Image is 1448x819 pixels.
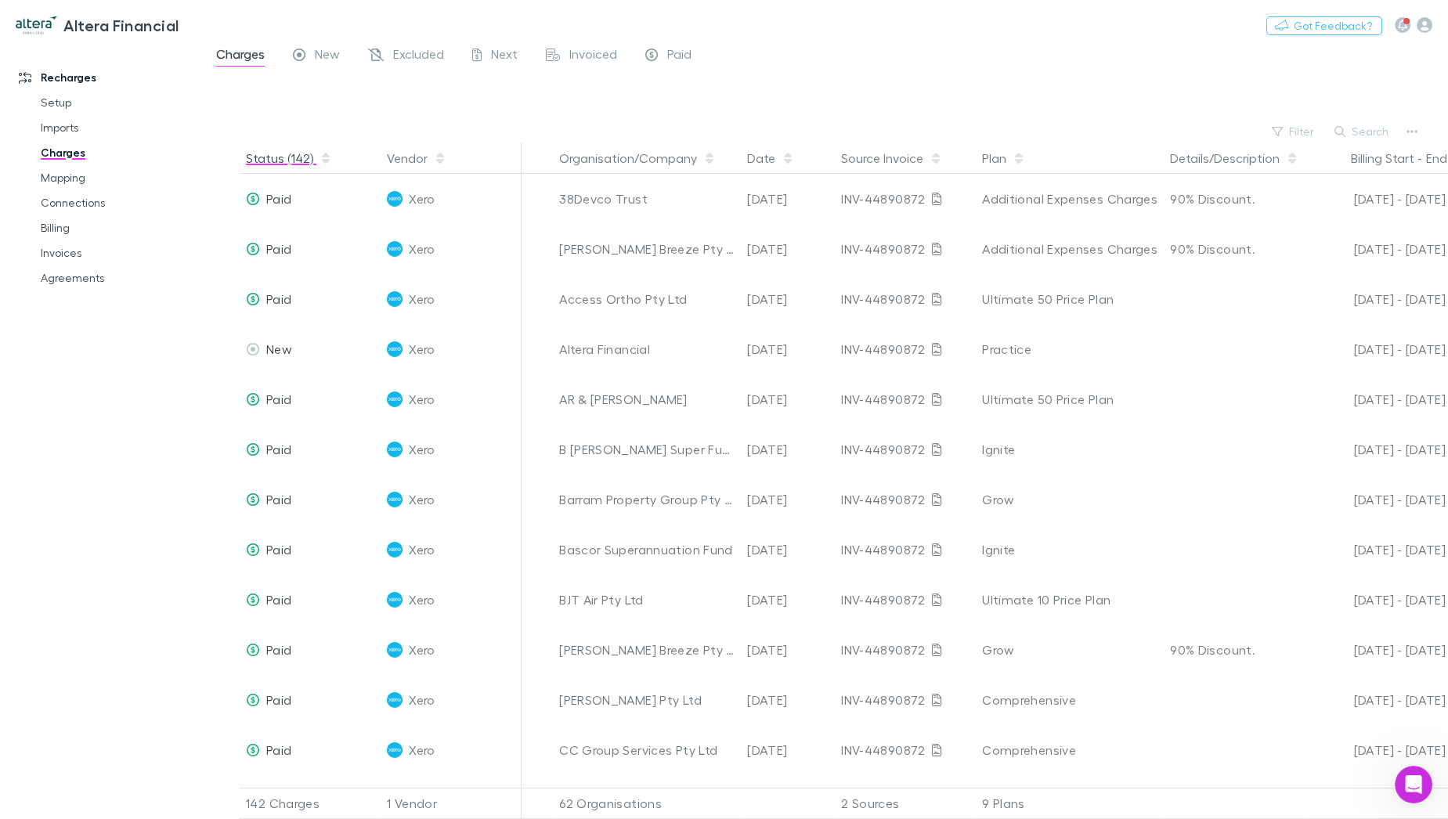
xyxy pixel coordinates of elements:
[841,725,970,775] div: INV-44890872
[982,575,1157,625] div: Ultimate 10 Price Plan
[982,274,1157,324] div: Ultimate 50 Price Plan
[982,725,1157,775] div: Comprehensive
[741,525,835,575] div: [DATE]
[1311,474,1446,525] div: [DATE] - [DATE]
[25,215,212,240] a: Billing
[835,788,976,819] div: 2 Sources
[6,6,189,44] a: Altera Financial
[409,474,435,525] span: Xero
[25,229,288,337] div: Note that you don't receive a failure notification when bulk imports don't work properly, so it's...
[266,692,291,707] span: Paid
[387,742,403,758] img: Xero's Logo
[387,241,403,257] img: Xero's Logo
[1311,174,1446,224] div: [DATE] - [DATE]
[409,224,435,274] span: Xero
[841,324,970,374] div: INV-44890872
[841,525,970,575] div: INV-44890872
[409,625,435,675] span: Xero
[387,341,403,357] img: Xero's Logo
[1311,575,1446,625] div: [DATE] - [DATE]
[387,391,403,407] img: Xero's Logo
[1311,324,1446,374] div: [DATE] - [DATE]
[24,513,37,525] button: Emoji picker
[409,525,435,575] span: Xero
[982,525,1157,575] div: Ignite
[982,174,1157,224] div: Additional Expenses Charges
[409,675,435,725] span: Xero
[982,224,1157,274] div: Additional Expenses Charges
[1311,274,1446,324] div: [DATE] - [DATE]
[982,625,1157,675] div: Grow
[1426,143,1447,174] button: End
[741,575,835,625] div: [DATE]
[1311,224,1446,274] div: [DATE] - [DATE]
[976,788,1164,819] div: 9 Plans
[315,46,340,67] span: New
[211,338,233,360] button: Exclude charge
[1266,16,1382,35] button: Got Feedback?
[747,143,794,174] button: Date
[266,442,291,456] span: Paid
[667,46,692,67] span: Paid
[559,143,716,174] button: Organisation/Company
[76,15,154,27] h1: Rechargly AI
[25,165,212,190] a: Mapping
[741,424,835,474] div: [DATE]
[25,357,211,373] div: Is that what you were looking for?
[1311,374,1446,424] div: [DATE] - [DATE]
[741,474,835,525] div: [DATE]
[982,374,1157,424] div: Ultimate 50 Price Plan
[266,592,291,607] span: Paid
[841,675,970,725] div: INV-44890872
[1264,122,1323,141] button: Filter
[3,65,212,90] a: Recharges
[1170,625,1298,675] div: 90% Discount.
[841,143,942,174] button: Source Invoice
[387,692,403,708] img: Xero's Logo
[841,474,970,525] div: INV-44890872
[559,725,735,775] div: CC Group Services Pty Ltd
[559,625,735,675] div: [PERSON_NAME] Breeze Pty Ltd
[559,575,735,625] div: BJT Air Pty Ltd
[266,391,291,406] span: Paid
[741,174,835,224] div: [DATE]
[266,241,291,256] span: Paid
[393,46,444,67] span: Excluded
[559,474,735,525] div: Barram Property Group Pty Ltd
[266,642,291,657] span: Paid
[1170,224,1298,274] div: 90% Discount.
[409,274,435,324] span: Xero
[381,788,522,819] div: 1 Vendor
[266,742,291,757] span: Paid
[37,178,288,222] li: Navigate to the Charges table, click Excluded Charges, and search for your client or vendor name
[1395,766,1432,803] iframe: Intercom live chat
[37,179,200,191] b: Review Excluded Charges:
[387,592,403,608] img: Xero's Logo
[266,542,291,557] span: Paid
[559,374,735,424] div: AR & [PERSON_NAME]
[387,542,403,557] img: Xero's Logo
[841,174,970,224] div: INV-44890872
[387,492,403,507] img: Xero's Logo
[741,324,835,374] div: [DATE]
[559,174,735,224] div: 38Devco Trust
[1311,675,1446,725] div: [DATE] - [DATE]
[553,788,741,819] div: 62 Organisations
[387,642,403,658] img: Xero's Logo
[25,140,212,165] a: Charges
[266,191,291,206] span: Paid
[387,191,403,207] img: Xero's Logo
[1311,625,1446,675] div: [DATE] - [DATE]
[982,324,1157,374] div: Practice
[741,224,835,274] div: [DATE]
[37,130,288,174] li: Go to the Mapping section and ensure your organisation name is mapped to a customer
[240,788,381,819] div: 142 Charges
[25,190,212,215] a: Connections
[13,348,301,384] div: Rechargly AI says…
[269,507,294,532] button: Send a message…
[841,374,970,424] div: INV-44890872
[409,424,435,474] span: Xero
[559,224,735,274] div: [PERSON_NAME] Breeze Pty Ltd
[559,525,735,575] div: Bascor Superannuation Fund
[982,143,1025,174] button: Plan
